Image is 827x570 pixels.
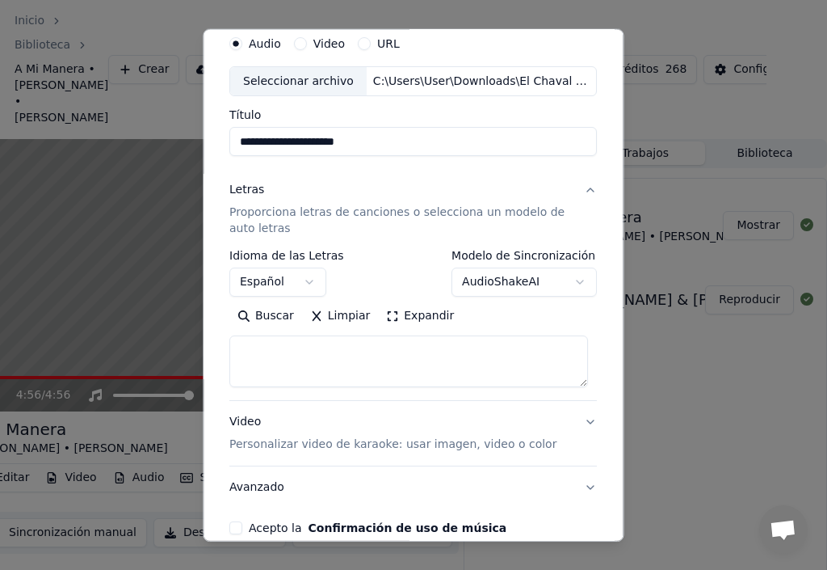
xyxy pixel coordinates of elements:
[229,169,597,250] button: LetrasProporciona letras de canciones o selecciona un modelo de auto letras
[229,182,264,198] div: Letras
[229,414,556,453] div: Video
[302,303,378,329] button: Limpiar
[229,467,597,509] button: Avanzado
[229,205,571,237] p: Proporciona letras de canciones o selecciona un modelo de auto letras
[229,250,344,261] label: Idioma de las Letras
[452,250,598,261] label: Modelo de Sincronización
[229,109,597,120] label: Título
[249,522,506,534] label: Acepto la
[249,37,281,49] label: Audio
[379,303,463,329] button: Expandir
[313,37,345,49] label: Video
[229,437,556,453] p: Personalizar video de karaoke: usar imagen, video o color
[367,73,596,89] div: C:\Users\User\Downloads\El Chaval - Amor Gitano.mp3
[229,303,302,329] button: Buscar
[309,522,507,534] button: Acepto la
[229,250,597,400] div: LetrasProporciona letras de canciones o selecciona un modelo de auto letras
[230,66,367,95] div: Seleccionar archivo
[378,37,401,49] label: URL
[229,401,597,466] button: VideoPersonalizar video de karaoke: usar imagen, video o color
